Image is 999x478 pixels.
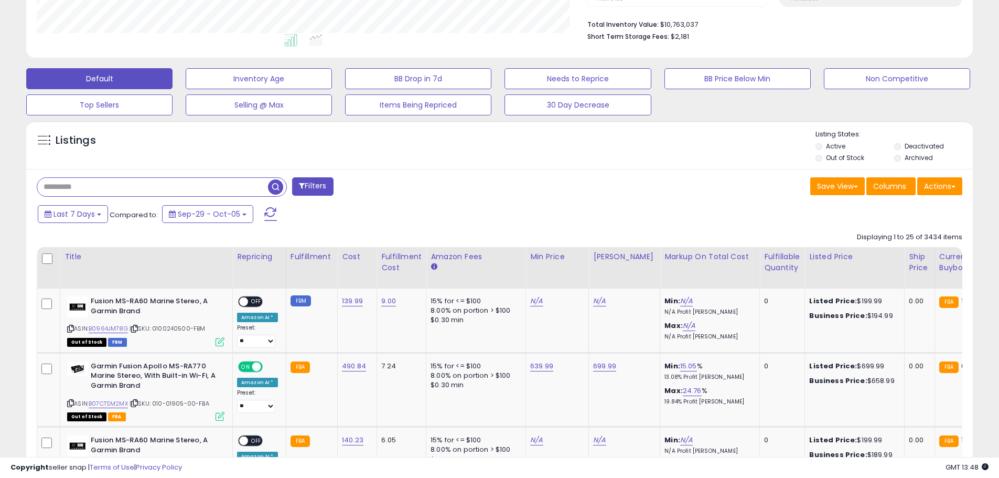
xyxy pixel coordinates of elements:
[909,435,926,445] div: 0.00
[186,68,332,89] button: Inventory Age
[683,386,702,396] a: 24.76
[431,251,521,262] div: Amazon Fees
[248,298,265,306] span: OFF
[65,251,228,262] div: Title
[664,309,751,316] p: N/A Profit [PERSON_NAME]
[237,378,278,387] div: Amazon AI *
[809,435,896,445] div: $199.99
[381,251,422,273] div: Fulfillment Cost
[345,94,491,115] button: Items Being Repriced
[809,296,857,306] b: Listed Price:
[809,376,896,386] div: $658.99
[857,232,962,242] div: Displaying 1 to 25 of 3434 items
[26,94,173,115] button: Top Sellers
[56,133,96,148] h5: Listings
[683,321,695,331] a: N/A
[38,205,108,223] button: Last 7 Days
[381,362,418,371] div: 7.24
[664,386,751,406] div: %
[248,437,265,445] span: OFF
[680,361,697,371] a: 15.05
[664,398,751,406] p: 19.84% Profit [PERSON_NAME]
[593,251,656,262] div: [PERSON_NAME]
[291,251,333,262] div: Fulfillment
[961,435,982,445] span: 199.99
[826,153,864,162] label: Out of Stock
[664,435,680,445] b: Min:
[67,362,224,420] div: ASIN:
[660,247,760,289] th: The percentage added to the cost of goods (COGS) that forms the calculator for Min & Max prices.
[10,462,49,472] strong: Copyright
[26,68,173,89] button: Default
[809,361,857,371] b: Listed Price:
[664,333,751,341] p: N/A Profit [PERSON_NAME]
[764,251,800,273] div: Fulfillable Quantity
[809,362,896,371] div: $699.99
[917,177,962,195] button: Actions
[91,296,218,318] b: Fusion MS-RA60 Marine Stereo, A Garmin Brand
[946,462,989,472] span: 2025-10-13 13:48 GMT
[939,435,959,447] small: FBA
[809,311,867,321] b: Business Price:
[237,324,278,348] div: Preset:
[110,210,158,220] span: Compared to:
[504,68,651,89] button: Needs to Reprice
[431,315,518,325] div: $0.30 min
[67,338,106,347] span: All listings that are currently out of stock and unavailable for purchase on Amazon
[587,32,669,41] b: Short Term Storage Fees:
[67,362,88,376] img: 31aMr8h9q9L._SL40_.jpg
[764,296,797,306] div: 0
[824,68,970,89] button: Non Competitive
[680,296,693,306] a: N/A
[130,399,209,408] span: | SKU: 010-01905-00-FBA
[905,142,944,151] label: Deactivated
[809,296,896,306] div: $199.99
[91,435,218,458] b: Fusion MS-RA60 Marine Stereo, A Garmin Brand
[90,462,134,472] a: Terms of Use
[53,209,95,219] span: Last 7 Days
[664,321,683,331] b: Max:
[809,376,867,386] b: Business Price:
[909,296,926,306] div: 0.00
[342,361,366,371] a: 490.84
[345,68,491,89] button: BB Drop in 7d
[237,251,282,262] div: Repricing
[89,324,128,333] a: B0964JM78G
[186,94,332,115] button: Selling @ Max
[939,296,959,308] small: FBA
[67,296,224,345] div: ASIN:
[680,435,693,445] a: N/A
[342,296,363,306] a: 139.99
[593,296,606,306] a: N/A
[342,251,372,262] div: Cost
[961,361,984,371] span: 682.83
[664,386,683,396] b: Max:
[431,306,518,315] div: 8.00% on portion > $100
[381,435,418,445] div: 6.05
[130,324,206,333] span: | SKU: 0100240500-FBM
[239,362,252,371] span: ON
[815,130,973,140] p: Listing States:
[431,262,437,272] small: Amazon Fees.
[136,462,182,472] a: Privacy Policy
[108,412,126,421] span: FBA
[431,296,518,306] div: 15% for <= $100
[587,17,954,30] li: $10,763,037
[504,94,651,115] button: 30 Day Decrease
[664,362,751,381] div: %
[873,181,906,192] span: Columns
[810,177,865,195] button: Save View
[89,399,128,408] a: B07CTSM2MX
[10,463,182,473] div: seller snap | |
[530,435,543,445] a: N/A
[91,362,218,394] b: Garmin Fusion Apollo MS-RA770 Marine Stereo, With Built-in Wi-Fi, A Garmin Brand
[431,445,518,454] div: 8.00% on portion > $100
[826,142,845,151] label: Active
[431,362,518,371] div: 15% for <= $100
[664,374,751,381] p: 13.08% Profit [PERSON_NAME]
[909,362,926,371] div: 0.00
[67,296,88,317] img: 31iC7iMaqhL._SL40_.jpg
[939,251,993,273] div: Current Buybox Price
[664,296,680,306] b: Min:
[809,311,896,321] div: $194.99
